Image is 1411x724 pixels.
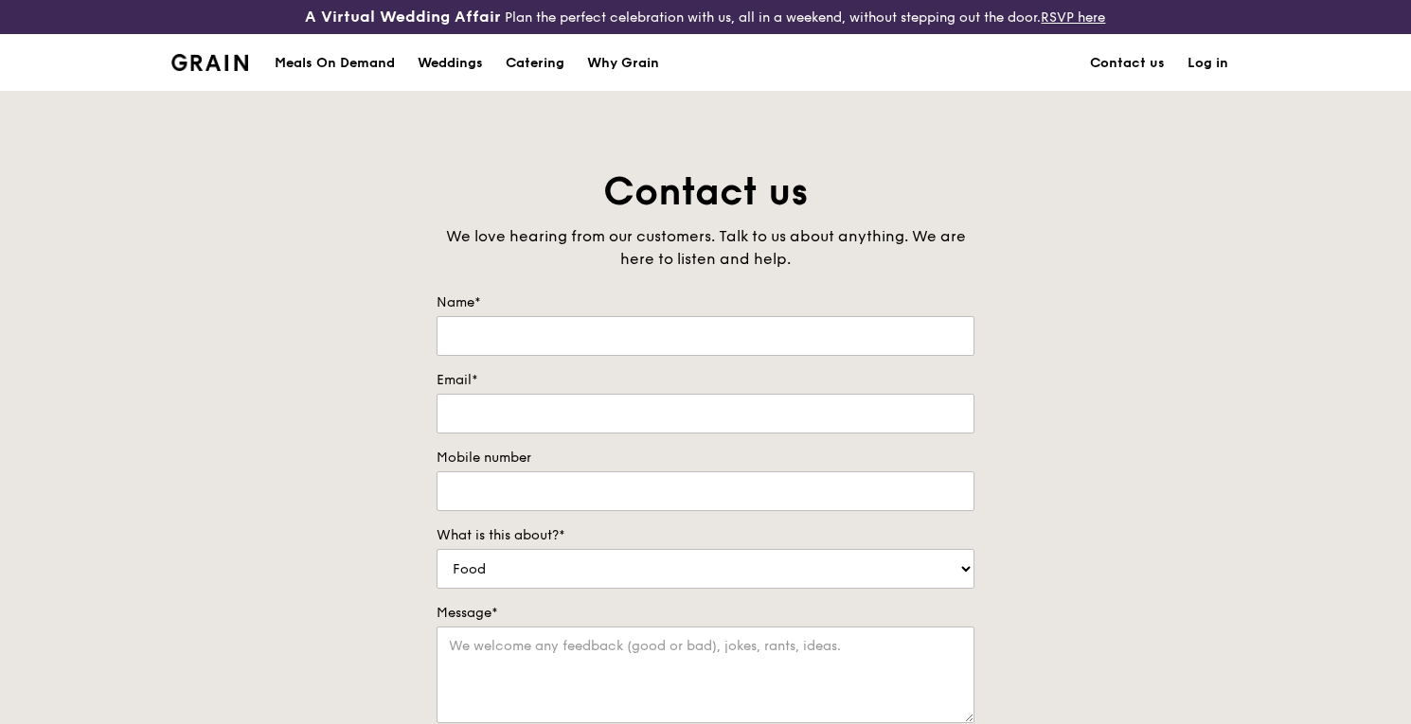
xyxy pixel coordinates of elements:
label: What is this about?* [437,526,974,545]
div: Plan the perfect celebration with us, all in a weekend, without stepping out the door. [235,8,1175,26]
div: Catering [506,35,564,92]
img: Grain [171,54,248,71]
label: Message* [437,604,974,623]
label: Email* [437,371,974,390]
a: Contact us [1079,35,1176,92]
label: Mobile number [437,449,974,468]
a: GrainGrain [171,33,248,90]
label: Name* [437,293,974,312]
a: Catering [494,35,576,92]
div: Meals On Demand [275,35,395,92]
div: Weddings [418,35,483,92]
a: RSVP here [1041,9,1105,26]
div: Why Grain [587,35,659,92]
div: We love hearing from our customers. Talk to us about anything. We are here to listen and help. [437,225,974,271]
h3: A Virtual Wedding Affair [305,8,501,26]
a: Log in [1176,35,1240,92]
h1: Contact us [437,167,974,218]
a: Weddings [406,35,494,92]
a: Why Grain [576,35,670,92]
